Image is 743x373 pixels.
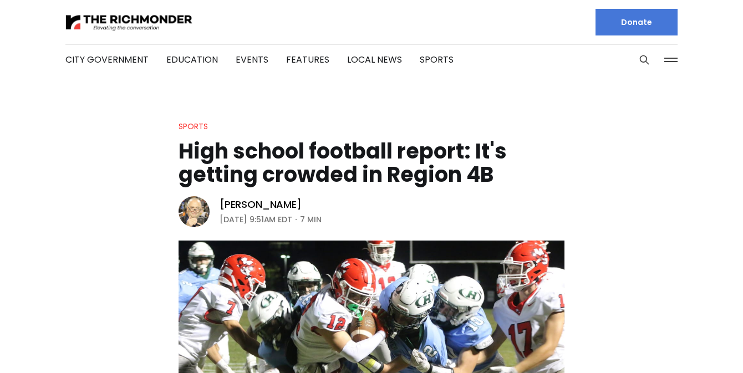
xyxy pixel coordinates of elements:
[220,213,292,226] time: [DATE] 9:51AM EDT
[179,196,210,227] img: Rob Witham
[65,13,193,32] img: The Richmonder
[420,53,454,66] a: Sports
[596,9,678,35] a: Donate
[236,53,268,66] a: Events
[636,52,653,68] button: Search this site
[286,53,329,66] a: Features
[65,53,149,66] a: City Government
[300,213,322,226] span: 7 min
[179,140,564,186] h1: High school football report: It's getting crowded in Region 4B
[220,198,302,211] a: [PERSON_NAME]
[347,53,402,66] a: Local News
[166,53,218,66] a: Education
[179,121,208,132] a: Sports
